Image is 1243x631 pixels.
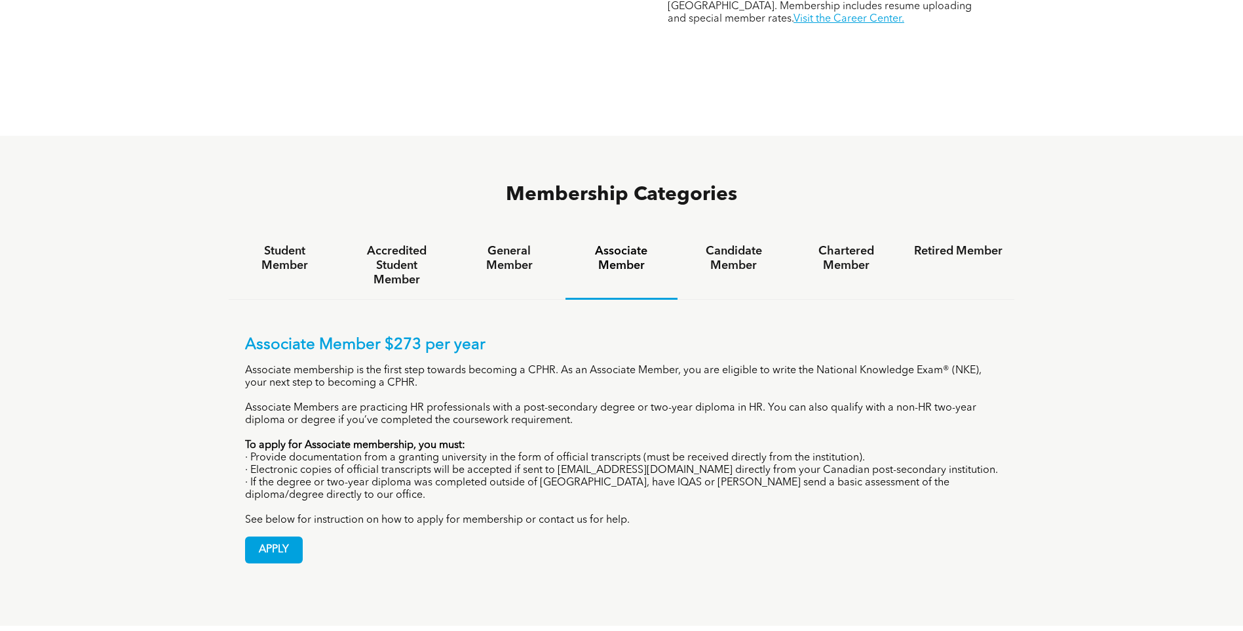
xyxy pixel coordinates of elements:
[240,244,329,273] h4: Student Member
[245,452,999,464] p: · Provide documentation from a granting university in the form of official transcripts (must be r...
[245,537,303,563] a: APPLY
[506,185,737,205] span: Membership Categories
[245,336,999,355] p: Associate Member $273 per year
[245,514,999,527] p: See below for instruction on how to apply for membership or contact us for help.
[245,464,999,477] p: · Electronic copies of official transcripts will be accepted if sent to [EMAIL_ADDRESS][DOMAIN_NA...
[689,244,778,273] h4: Candidate Member
[353,244,441,287] h4: Accredited Student Member
[245,365,999,390] p: Associate membership is the first step towards becoming a CPHR. As an Associate Member, you are e...
[245,477,999,502] p: · If the degree or two-year diploma was completed outside of [GEOGRAPHIC_DATA], have IQAS or [PER...
[246,537,302,563] span: APPLY
[794,14,904,24] a: Visit the Career Center.
[914,244,1003,258] h4: Retired Member
[465,244,553,273] h4: General Member
[577,244,666,273] h4: Associate Member
[245,440,465,451] strong: To apply for Associate membership, you must:
[245,402,999,427] p: Associate Members are practicing HR professionals with a post-secondary degree or two-year diplom...
[802,244,890,273] h4: Chartered Member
